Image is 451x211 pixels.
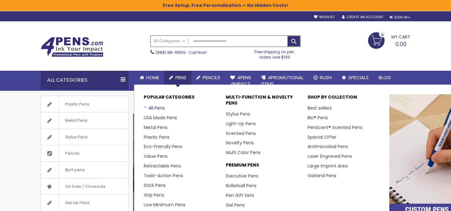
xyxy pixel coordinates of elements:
a: Special Offer [308,134,336,140]
a: (888) 88-4PENS [156,50,186,55]
a: Pen Gift Sets [226,192,254,198]
span: Plastic Pens [59,96,96,112]
a: Grip Pens [144,192,164,198]
a: Pencils [41,145,128,162]
span: All Categories [154,39,185,44]
span: Bic® pens [59,162,91,178]
a: Plastic Pens [144,134,169,140]
div: Sign In [390,15,410,20]
a: Gel Ink Pens [41,195,128,211]
span: Specials [348,74,369,81]
a: 4Pens4impact [225,71,256,91]
a: Stylus Pens [226,111,250,117]
a: Metal Pens [41,112,128,129]
a: Rollerball Pens [226,183,257,189]
a: Novelty Pens [226,140,254,146]
a: Bic® Pens [308,115,328,121]
span: Blog [379,74,391,81]
a: 4PROMOTIONALITEMS [256,71,308,91]
a: Retractable Pens [144,163,181,169]
a: Value Pens [144,153,168,159]
span: Gel Ink Pens [59,195,96,211]
span: 4Pens 4impact [230,74,251,87]
a: Large Imprint Area [308,163,348,169]
a: USA Made Pens [144,115,177,121]
a: PenScent® Scented Pens [308,124,362,131]
span: 0 [381,32,384,38]
a: Laser Engraved Pens [308,153,352,159]
a: Plastic Pens [41,96,128,112]
a: Antimicrobial Pens [308,143,348,150]
span: Pencils [203,74,220,81]
a: Multi Color Pens [226,149,261,156]
span: Metal Pens [59,112,94,129]
a: Blog [374,71,396,85]
a: Scented Pens [226,130,256,136]
img: 4Pens Custom Pens and Promotional Products [41,37,103,57]
a: Rush [308,71,337,85]
a: Metal Pens [144,124,168,131]
p: Multi-Function & Novelty Pens [226,94,301,109]
a: 0.00 0 [368,32,410,48]
span: Pencils [59,145,86,162]
div: Free shipping on pen orders over $199 [248,47,301,59]
a: Stylus Pens [41,129,128,145]
a: Home [135,71,164,85]
a: Low Minimum Pens [144,202,185,208]
a: Stick Pens [144,182,166,188]
a: Twist-Action Pens [144,172,183,179]
a: Light-Up Pens [226,121,256,127]
p: Premium Pens [226,162,301,171]
a: Wishlist [314,15,335,19]
span: Stylus Pens [59,129,94,145]
div: All Categories [41,71,128,90]
p: Shop By Collection [308,94,383,103]
span: Rush [320,74,332,81]
a: All Pens [144,105,165,111]
a: Pens [164,71,191,85]
a: All Categories [151,36,188,46]
span: Home [146,74,159,81]
a: Best sellers [308,105,332,111]
span: - Call Now! [156,50,207,55]
span: On Sale / Closeouts [59,178,112,195]
a: On Sale / Closeouts [41,178,128,195]
a: Pencils [191,71,225,85]
a: Specials [337,71,374,85]
h1: Custom Promotional Items [133,97,410,107]
span: 0.00 [395,40,407,48]
a: Eco-Friendly Pens [144,143,182,150]
span: 4PROMOTIONAL ITEMS [261,74,303,87]
span: Pens [175,74,186,81]
a: Garland Pens [308,172,336,179]
a: Create an Account [342,15,383,19]
a: Bic® pens [41,162,128,178]
p: Popular Categories [144,94,219,103]
a: Gel Pens [226,202,245,208]
a: Executive Pens [226,173,258,179]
